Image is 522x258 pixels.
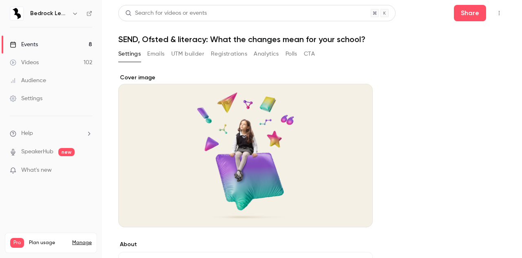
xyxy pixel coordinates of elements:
section: Cover image [118,74,373,227]
span: Plan usage [29,240,67,246]
button: UTM builder [171,47,204,61]
a: Manage [72,240,92,246]
li: help-dropdown-opener [10,129,92,138]
button: Emails [147,47,164,61]
div: Settings [10,94,42,103]
h1: SEND, Ofsted & literacy: What the changes mean for your school? [118,34,506,44]
span: new [58,148,75,156]
label: About [118,240,373,249]
div: Events [10,40,38,49]
span: What's new [21,166,52,175]
span: Pro [10,238,24,248]
button: Settings [118,47,141,61]
button: Share [454,5,486,21]
div: Audience [10,76,46,85]
button: Analytics [254,47,279,61]
h6: Bedrock Learning [30,9,69,18]
label: Cover image [118,74,373,82]
iframe: Noticeable Trigger [82,167,92,174]
span: Help [21,129,33,138]
div: Search for videos or events [125,9,207,18]
button: Registrations [211,47,247,61]
button: Polls [285,47,297,61]
a: SpeakerHub [21,148,53,156]
button: CTA [304,47,315,61]
div: Videos [10,58,39,67]
img: Bedrock Learning [10,7,23,20]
